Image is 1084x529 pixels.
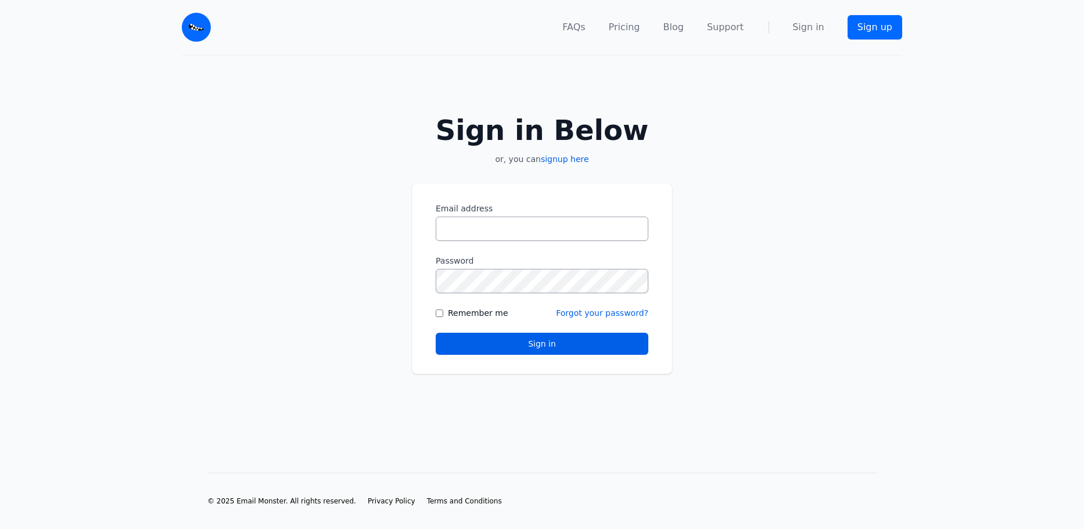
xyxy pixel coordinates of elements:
a: Forgot your password? [556,308,648,318]
img: Email Monster [182,13,211,42]
a: signup here [541,154,589,164]
a: Terms and Conditions [427,496,502,506]
span: Privacy Policy [368,497,415,505]
label: Password [436,255,648,267]
button: Sign in [436,333,648,355]
label: Remember me [448,307,508,319]
li: © 2025 Email Monster. All rights reserved. [207,496,356,506]
a: Support [707,20,744,34]
h2: Sign in Below [412,116,672,144]
a: Sign up [848,15,902,39]
p: or, you can [412,153,672,165]
a: Privacy Policy [368,496,415,506]
a: FAQs [562,20,585,34]
a: Blog [663,20,684,34]
label: Email address [436,203,648,214]
a: Pricing [609,20,640,34]
span: Terms and Conditions [427,497,502,505]
a: Sign in [792,20,824,34]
